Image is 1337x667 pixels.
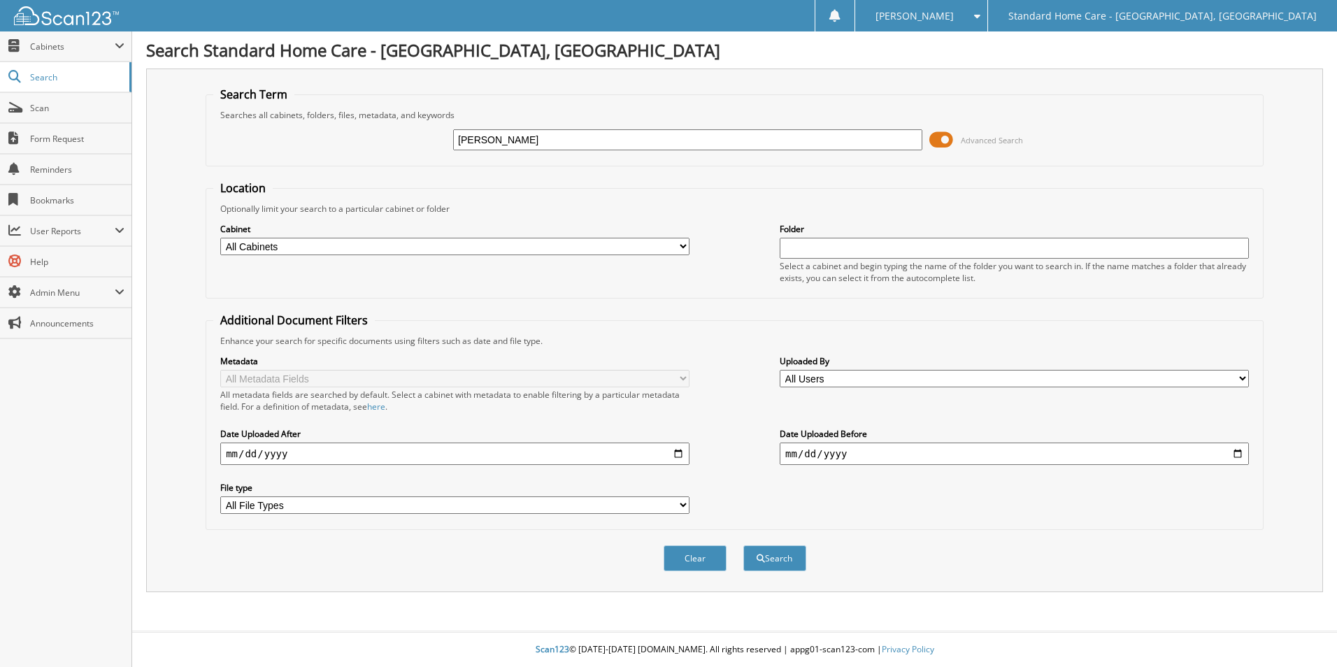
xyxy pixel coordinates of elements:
[30,317,124,329] span: Announcements
[213,109,1256,121] div: Searches all cabinets, folders, files, metadata, and keywords
[30,102,124,114] span: Scan
[30,133,124,145] span: Form Request
[132,633,1337,667] div: © [DATE]-[DATE] [DOMAIN_NAME]. All rights reserved | appg01-scan123-com |
[664,545,727,571] button: Clear
[1267,600,1337,667] iframe: Chat Widget
[30,287,115,299] span: Admin Menu
[780,223,1249,235] label: Folder
[30,71,122,83] span: Search
[213,203,1256,215] div: Optionally limit your search to a particular cabinet or folder
[220,355,689,367] label: Metadata
[882,643,934,655] a: Privacy Policy
[213,180,273,196] legend: Location
[220,482,689,494] label: File type
[780,428,1249,440] label: Date Uploaded Before
[1008,12,1317,20] span: Standard Home Care - [GEOGRAPHIC_DATA], [GEOGRAPHIC_DATA]
[220,443,689,465] input: start
[220,223,689,235] label: Cabinet
[213,313,375,328] legend: Additional Document Filters
[30,256,124,268] span: Help
[146,38,1323,62] h1: Search Standard Home Care - [GEOGRAPHIC_DATA], [GEOGRAPHIC_DATA]
[14,6,119,25] img: scan123-logo-white.svg
[780,443,1249,465] input: end
[743,545,806,571] button: Search
[780,260,1249,284] div: Select a cabinet and begin typing the name of the folder you want to search in. If the name match...
[367,401,385,413] a: here
[30,194,124,206] span: Bookmarks
[30,41,115,52] span: Cabinets
[213,335,1256,347] div: Enhance your search for specific documents using filters such as date and file type.
[30,225,115,237] span: User Reports
[220,428,689,440] label: Date Uploaded After
[875,12,954,20] span: [PERSON_NAME]
[780,355,1249,367] label: Uploaded By
[536,643,569,655] span: Scan123
[30,164,124,175] span: Reminders
[961,135,1023,145] span: Advanced Search
[213,87,294,102] legend: Search Term
[220,389,689,413] div: All metadata fields are searched by default. Select a cabinet with metadata to enable filtering b...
